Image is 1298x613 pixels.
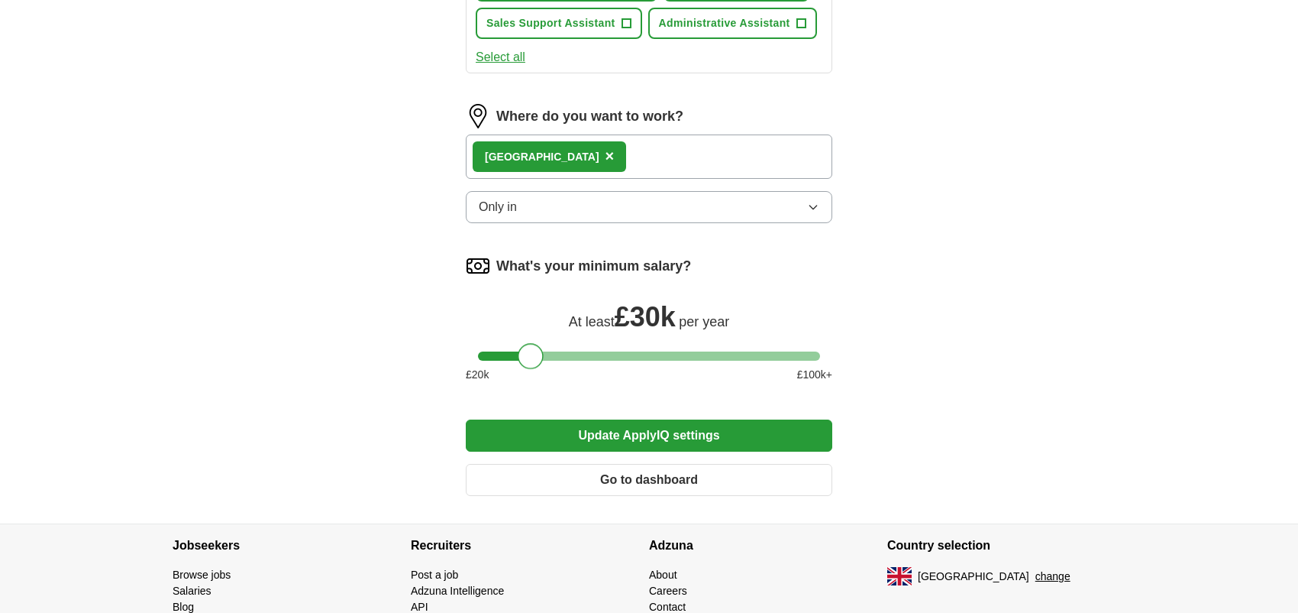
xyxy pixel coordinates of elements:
[466,191,832,223] button: Only in
[605,145,615,168] button: ×
[649,569,677,581] a: About
[485,149,599,165] div: [GEOGRAPHIC_DATA]
[476,48,525,66] button: Select all
[466,254,490,278] img: salary.png
[679,314,729,329] span: per year
[496,106,683,127] label: Where do you want to work?
[649,585,687,597] a: Careers
[649,601,686,613] a: Contact
[411,601,428,613] a: API
[918,569,1029,585] span: [GEOGRAPHIC_DATA]
[173,585,211,597] a: Salaries
[1035,569,1070,585] button: change
[466,420,832,452] button: Update ApplyIQ settings
[569,314,615,329] span: At least
[173,569,231,581] a: Browse jobs
[466,104,490,128] img: location.png
[486,15,615,31] span: Sales Support Assistant
[797,367,832,383] span: £ 100 k+
[476,8,642,39] button: Sales Support Assistant
[411,569,458,581] a: Post a job
[605,148,615,164] span: ×
[887,524,1125,567] h4: Country selection
[466,367,489,383] span: £ 20 k
[615,301,676,332] span: £ 30k
[648,8,817,39] button: Administrative Assistant
[479,198,517,216] span: Only in
[496,256,691,277] label: What's your minimum salary?
[411,585,504,597] a: Adzuna Intelligence
[887,567,912,585] img: UK flag
[173,601,194,613] a: Blog
[466,464,832,496] button: Go to dashboard
[659,15,790,31] span: Administrative Assistant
